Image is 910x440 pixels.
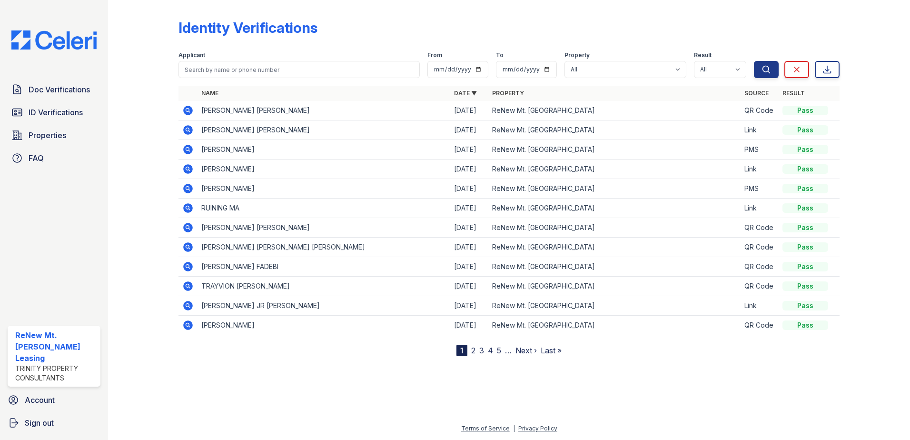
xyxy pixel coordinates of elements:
[450,160,488,179] td: [DATE]
[541,346,562,355] a: Last »
[178,51,205,59] label: Applicant
[450,140,488,160] td: [DATE]
[450,120,488,140] td: [DATE]
[488,346,493,355] a: 4
[488,140,741,160] td: ReNew Mt. [GEOGRAPHIC_DATA]
[25,417,54,429] span: Sign out
[496,51,504,59] label: To
[450,238,488,257] td: [DATE]
[741,257,779,277] td: QR Code
[741,277,779,296] td: QR Code
[488,120,741,140] td: ReNew Mt. [GEOGRAPHIC_DATA]
[450,179,488,199] td: [DATE]
[782,90,805,97] a: Result
[479,346,484,355] a: 3
[782,184,828,193] div: Pass
[741,120,779,140] td: Link
[198,199,450,218] td: RUINING MA
[488,277,741,296] td: ReNew Mt. [GEOGRAPHIC_DATA]
[198,238,450,257] td: [PERSON_NAME] [PERSON_NAME] [PERSON_NAME]
[29,152,44,164] span: FAQ
[513,425,515,432] div: |
[782,242,828,252] div: Pass
[8,126,100,145] a: Properties
[461,425,510,432] a: Terms of Service
[178,19,317,36] div: Identity Verifications
[450,257,488,277] td: [DATE]
[471,346,475,355] a: 2
[201,90,218,97] a: Name
[25,394,55,406] span: Account
[782,203,828,213] div: Pass
[497,346,501,355] a: 5
[15,330,97,364] div: ReNew Mt. [PERSON_NAME] Leasing
[450,277,488,296] td: [DATE]
[741,140,779,160] td: PMS
[198,120,450,140] td: [PERSON_NAME] [PERSON_NAME]
[488,199,741,218] td: ReNew Mt. [GEOGRAPHIC_DATA]
[15,364,97,383] div: Trinity Property Consultants
[741,101,779,120] td: QR Code
[29,84,90,95] span: Doc Verifications
[488,160,741,179] td: ReNew Mt. [GEOGRAPHIC_DATA]
[744,90,769,97] a: Source
[515,346,537,355] a: Next ›
[741,238,779,257] td: QR Code
[741,160,779,179] td: Link
[198,316,450,335] td: [PERSON_NAME]
[741,199,779,218] td: Link
[4,390,104,410] a: Account
[8,149,100,168] a: FAQ
[4,413,104,432] a: Sign out
[492,90,524,97] a: Property
[741,179,779,199] td: PMS
[454,90,477,97] a: Date ▼
[8,80,100,99] a: Doc Verifications
[456,345,467,356] div: 1
[488,316,741,335] td: ReNew Mt. [GEOGRAPHIC_DATA]
[782,262,828,271] div: Pass
[488,218,741,238] td: ReNew Mt. [GEOGRAPHIC_DATA]
[198,257,450,277] td: [PERSON_NAME] FADEBI
[782,301,828,310] div: Pass
[782,223,828,232] div: Pass
[198,218,450,238] td: [PERSON_NAME] [PERSON_NAME]
[198,296,450,316] td: [PERSON_NAME] JR [PERSON_NAME]
[450,199,488,218] td: [DATE]
[518,425,557,432] a: Privacy Policy
[564,51,590,59] label: Property
[450,296,488,316] td: [DATE]
[450,101,488,120] td: [DATE]
[450,218,488,238] td: [DATE]
[198,140,450,160] td: [PERSON_NAME]
[488,101,741,120] td: ReNew Mt. [GEOGRAPHIC_DATA]
[694,51,712,59] label: Result
[741,316,779,335] td: QR Code
[29,130,66,141] span: Properties
[782,164,828,174] div: Pass
[29,107,83,118] span: ID Verifications
[741,296,779,316] td: Link
[198,101,450,120] td: [PERSON_NAME] [PERSON_NAME]
[488,238,741,257] td: ReNew Mt. [GEOGRAPHIC_DATA]
[488,296,741,316] td: ReNew Mt. [GEOGRAPHIC_DATA]
[4,30,104,50] img: CE_Logo_Blue-a8612792a0a2168367f1c8372b55b34899dd931a85d93a1a3d3e32e68fde9ad4.png
[782,145,828,154] div: Pass
[782,320,828,330] div: Pass
[741,218,779,238] td: QR Code
[488,257,741,277] td: ReNew Mt. [GEOGRAPHIC_DATA]
[488,179,741,199] td: ReNew Mt. [GEOGRAPHIC_DATA]
[782,125,828,135] div: Pass
[198,277,450,296] td: TRAYVION [PERSON_NAME]
[8,103,100,122] a: ID Verifications
[198,179,450,199] td: [PERSON_NAME]
[198,160,450,179] td: [PERSON_NAME]
[178,61,420,78] input: Search by name or phone number
[427,51,442,59] label: From
[782,106,828,115] div: Pass
[450,316,488,335] td: [DATE]
[505,345,512,356] span: …
[782,281,828,291] div: Pass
